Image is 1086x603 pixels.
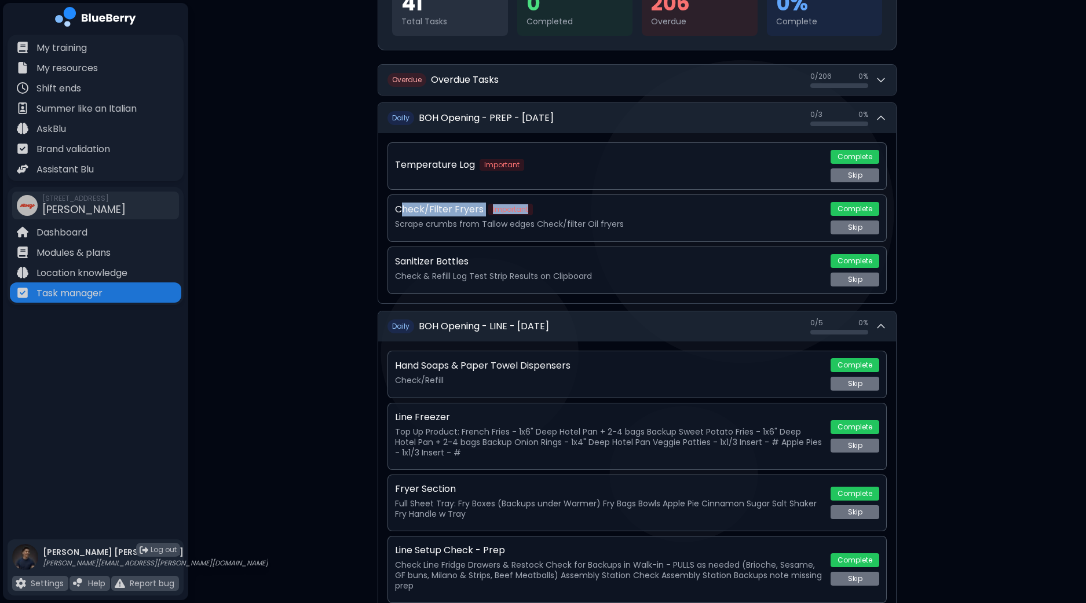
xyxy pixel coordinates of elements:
button: DailyBOH Opening - PREP - [DATE]0/30% [378,103,896,133]
img: file icon [17,267,28,278]
img: file icon [73,578,83,589]
img: logout [140,546,148,554]
p: Check & Refill Log Test Strip Results on Clipboard [395,271,824,281]
p: Task manager [36,286,103,300]
p: Scrape crumbs from Tallow edges Check/filter Oil fryers [395,219,824,229]
span: Daily [387,111,414,125]
span: 0 / 5 [810,318,823,328]
button: Skip [831,439,879,453]
button: Complete [831,358,879,372]
p: AskBlu [36,122,66,136]
span: 0 % [858,110,868,119]
p: [PERSON_NAME] [PERSON_NAME] [43,547,268,557]
h2: BOH Opening - LINE - [DATE] [419,319,549,333]
p: Line Setup Check - Prep [395,543,505,557]
p: Shift ends [36,82,81,95]
p: Dashboard [36,226,87,240]
button: Complete [831,202,879,216]
img: file icon [115,578,125,589]
span: Important [488,204,533,215]
p: Check/Filter Fryers [395,203,484,216]
span: 0 / 206 [810,72,832,81]
p: Help [88,578,105,589]
button: Skip [831,273,879,286]
p: Temperature Log [395,158,475,172]
button: Skip [831,377,879,391]
p: Full Sheet Tray: Fry Boxes (Backups under Warmer) Fry Bags Bowls Apple Pie Cinnamon Sugar Salt Sh... [395,498,824,519]
img: file icon [16,578,26,589]
p: Location knowledge [36,266,127,280]
img: company thumbnail [17,195,38,216]
button: Complete [831,150,879,164]
p: My training [36,41,87,55]
img: file icon [17,82,28,94]
img: file icon [17,287,28,299]
div: Completed [526,16,624,27]
span: 0 % [858,72,868,81]
span: [PERSON_NAME] [42,202,126,216]
img: file icon [17,163,28,175]
button: Complete [831,254,879,268]
img: company logo [55,7,136,31]
span: Overdue [387,73,426,87]
button: Complete [831,487,879,501]
span: Important [480,159,524,171]
span: [STREET_ADDRESS] [42,194,126,203]
p: Settings [31,578,64,589]
div: Overdue [651,16,748,27]
span: 0 % [858,318,868,328]
button: Skip [831,220,879,234]
img: file icon [17,62,28,73]
span: Log out [151,545,177,554]
p: [PERSON_NAME][EMAIL_ADDRESS][PERSON_NAME][DOMAIN_NAME] [43,558,268,568]
button: Skip [831,168,879,182]
div: Total Tasks [401,16,499,27]
button: Skip [831,572,879,586]
p: Hand Soaps & Paper Towel Dispensers [395,359,571,373]
img: profile photo [12,544,38,582]
p: Top Up Product: French Fries - 1x6" Deep Hotel Pan + 2-4 bags Backup Sweet Potato Fries - 1x6" De... [395,426,824,458]
img: file icon [17,123,28,134]
p: Report bug [130,578,174,589]
img: file icon [17,247,28,258]
button: DailyBOH Opening - LINE - [DATE]0/50% [378,311,896,341]
button: OverdueOverdue Tasks0/2060% [378,65,896,95]
p: Check/Refill [395,375,824,385]
p: Assistant Blu [36,163,94,177]
button: Complete [831,420,879,434]
button: Complete [831,553,879,567]
h2: Overdue Tasks [431,73,499,87]
p: Fryer Section [395,482,456,496]
p: Brand validation [36,142,110,156]
p: Line Freezer [395,410,450,424]
p: Check Line Fridge Drawers & Restock Check for Backups in Walk-in - PULLS as needed (Brioche, Sesa... [395,560,824,591]
img: file icon [17,143,28,155]
img: file icon [17,42,28,53]
img: file icon [17,226,28,238]
span: Daily [387,319,414,333]
p: My resources [36,61,98,75]
button: Skip [831,505,879,519]
div: Complete [776,16,873,27]
span: 0 / 3 [810,110,822,119]
p: Modules & plans [36,246,111,260]
p: Summer like an Italian [36,102,137,116]
img: file icon [17,102,28,114]
h2: BOH Opening - PREP - [DATE] [419,111,554,125]
p: Sanitizer Bottles [395,255,469,269]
